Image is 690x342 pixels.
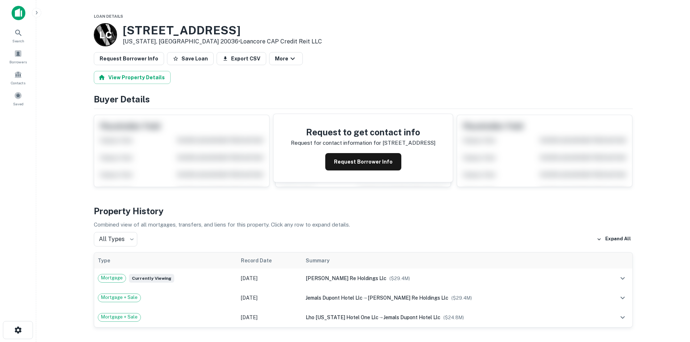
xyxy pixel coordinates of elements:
[306,295,363,301] span: jemals dupont hotel llc
[269,52,303,65] button: More
[94,232,137,246] div: All Types
[12,6,25,20] img: capitalize-icon.png
[94,93,633,106] h4: Buyer Details
[237,269,302,288] td: [DATE]
[94,23,117,46] a: L C
[94,52,164,65] button: Request Borrower Info
[98,313,141,321] span: Mortgage + Sale
[167,52,214,65] button: Save Loan
[451,295,472,301] span: ($ 29.4M )
[306,313,595,321] div: →
[237,253,302,269] th: Record Date
[2,89,34,108] a: Saved
[654,284,690,319] iframe: Chat Widget
[217,52,266,65] button: Export CSV
[306,314,379,320] span: lho [US_STATE] hotel one llc
[443,315,464,320] span: ($ 24.8M )
[306,275,386,281] span: [PERSON_NAME] re holdings llc
[2,68,34,87] a: Contacts
[382,139,435,147] p: [STREET_ADDRESS]
[123,37,322,46] p: [US_STATE], [GEOGRAPHIC_DATA] 20036 •
[94,204,633,218] h4: Property History
[129,274,174,283] span: Currently viewing
[237,288,302,308] td: [DATE]
[98,294,141,301] span: Mortgage + Sale
[2,26,34,45] a: Search
[595,234,633,245] button: Expand All
[368,295,448,301] span: [PERSON_NAME] re holdings llc
[12,38,24,44] span: Search
[237,308,302,327] td: [DATE]
[616,311,629,324] button: expand row
[94,14,123,18] span: Loan Details
[302,253,599,269] th: Summary
[99,28,111,42] p: L C
[616,272,629,284] button: expand row
[240,38,322,45] a: Loancore CAP Credit Reit LLC
[389,276,410,281] span: ($ 29.4M )
[9,59,27,65] span: Borrowers
[616,292,629,304] button: expand row
[98,274,126,282] span: Mortgage
[11,80,25,86] span: Contacts
[306,294,595,302] div: →
[291,139,381,147] p: Request for contact information for
[384,314,440,320] span: jemals dupont hotel llc
[291,126,435,139] h4: Request to get contact info
[325,153,401,170] button: Request Borrower Info
[94,253,237,269] th: Type
[94,220,633,229] p: Combined view of all mortgages, transfers, and liens for this property. Click any row to expand d...
[2,47,34,66] a: Borrowers
[94,71,171,84] button: View Property Details
[123,24,322,37] h3: [STREET_ADDRESS]
[13,101,24,107] span: Saved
